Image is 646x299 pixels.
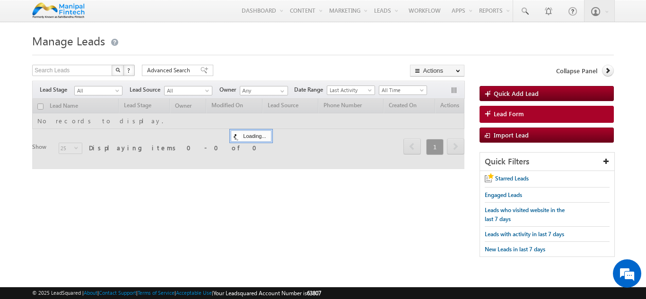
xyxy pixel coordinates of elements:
[485,231,564,238] span: Leads with activity in last 7 days
[99,290,136,296] a: Contact Support
[480,106,614,123] a: Lead Form
[494,110,524,118] span: Lead Form
[485,206,565,222] span: Leads who visited website in the last 7 days
[485,191,522,198] span: Engaged Leads
[130,85,164,94] span: Lead Source
[556,67,597,75] span: Collapse Panel
[84,290,97,296] a: About
[327,86,372,94] span: Last Activity
[147,66,193,75] span: Advanced Search
[494,89,539,97] span: Quick Add Lead
[240,86,288,95] input: Type to Search
[379,86,424,94] span: All Time
[307,290,321,297] span: 63807
[75,86,120,95] span: All
[213,290,321,297] span: Your Leadsquared Account Number is
[165,86,210,95] span: All
[294,85,327,94] span: Date Range
[494,131,529,139] span: Import Lead
[115,68,120,72] img: Search
[32,2,85,19] img: Custom Logo
[275,86,287,96] a: Show All Items
[123,65,135,76] button: ?
[127,66,131,74] span: ?
[379,85,427,95] a: All Time
[32,33,105,48] span: Manage Leads
[32,289,321,298] span: © 2025 LeadSquared | | | | |
[74,86,122,95] a: All
[219,85,240,94] span: Owner
[176,290,212,296] a: Acceptable Use
[410,65,464,77] button: Actions
[485,246,545,253] span: New Leads in last 7 days
[327,85,375,95] a: Last Activity
[40,85,74,94] span: Lead Stage
[138,290,175,296] a: Terms of Service
[495,175,529,182] span: Starred Leads
[480,153,614,171] div: Quick Filters
[231,130,271,142] div: Loading...
[164,86,212,95] a: All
